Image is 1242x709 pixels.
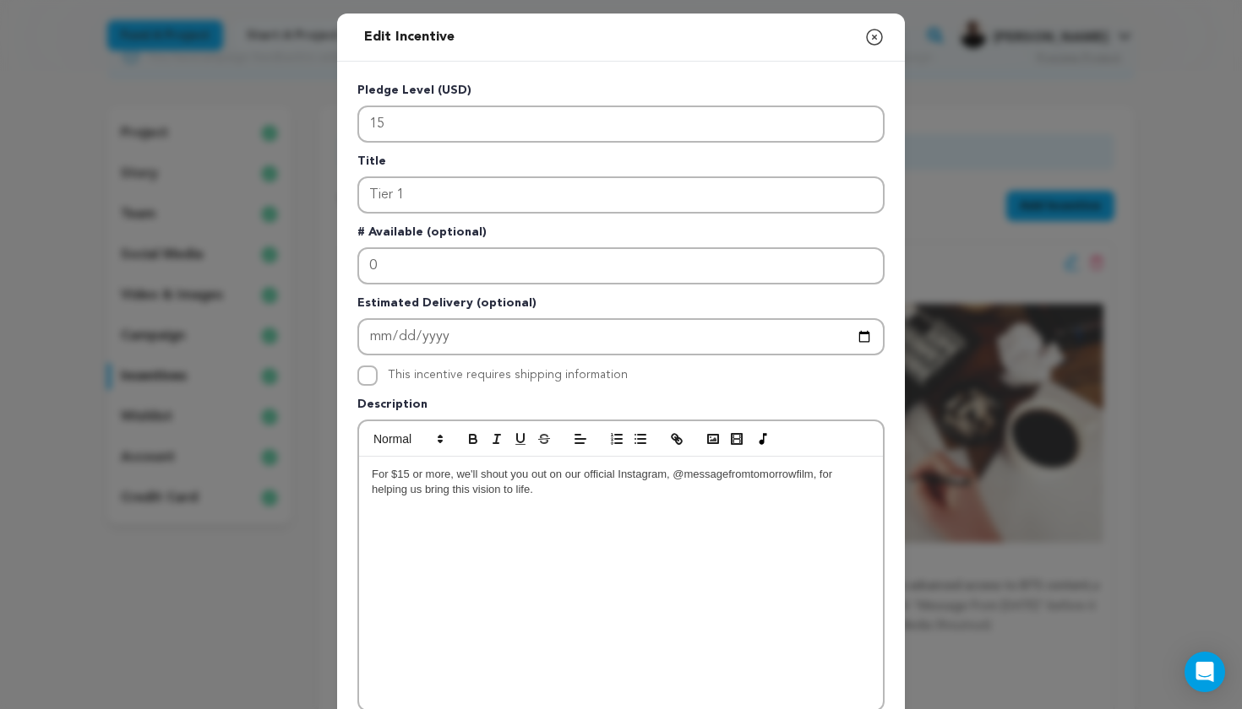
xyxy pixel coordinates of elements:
p: Title [357,153,885,176]
input: Enter title [357,176,885,214]
p: Pledge Level (USD) [357,82,885,106]
input: Enter level [357,106,885,143]
label: This incentive requires shipping information [388,369,628,381]
div: Open Intercom Messenger [1185,652,1225,692]
p: # Available (optional) [357,224,885,247]
p: Estimated Delivery (optional) [357,295,885,318]
p: Description [357,396,885,419]
h2: Edit Incentive [357,20,461,54]
input: Enter Estimated Delivery [357,318,885,355]
input: Enter number available [357,247,885,284]
span: For $15 or more, we'll shout you out on our official Instagram, @messagefromtomorrowfilm, for hel... [372,468,836,495]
